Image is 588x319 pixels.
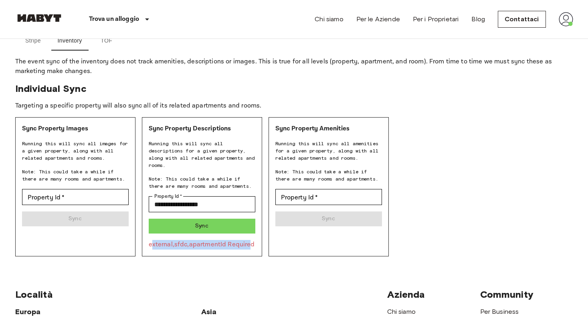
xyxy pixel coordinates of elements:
p: Sync Property Images [22,124,129,134]
a: Per i Proprietari [413,14,459,24]
span: Note: This could take a while if there are many rooms and apartments. [149,175,255,190]
button: TOF [89,31,125,51]
span: Località [15,289,53,300]
p: Trova un alloggio [89,14,139,24]
a: Blog [471,14,485,24]
p: Sync Property Amenities [275,124,382,134]
span: Asia [201,307,217,316]
span: Running this will sync all descriptions for a given property, along with all related apartments a... [149,140,255,169]
p: Sync Property Descriptions [149,124,255,134]
button: Sync [149,219,255,234]
label: Property Id [154,193,182,200]
span: Note: This could take a while if there are many rooms and apartments. [275,168,382,183]
span: Community [480,289,533,300]
p: The event sync of the inventory does not track amenities, descriptions or images. This is true fo... [15,57,573,76]
div: Property Id [149,196,255,212]
a: Chi siamo [387,308,416,315]
div: Property Id [275,189,382,205]
span: Running this will sync all images for a given property, along with all related apartments and rooms. [22,140,129,162]
span: Azienda [387,289,425,300]
a: Contattaci [498,11,546,28]
span: Running this will sync all amenities for a given property, along with all related apartments and ... [275,140,382,162]
span: Europa [15,307,41,316]
span: Individual Sync [15,83,573,95]
a: Chi siamo [315,14,343,24]
img: Habyt [15,14,63,22]
div: Property Id [22,189,129,205]
span: Note: This could take a while if there are many rooms and apartments. [22,168,129,183]
img: avatar [559,12,573,26]
a: Per le Aziende [356,14,400,24]
button: Stripe [15,31,51,51]
button: Inventory [51,31,89,51]
a: Per Business [480,308,519,315]
p: external,sfdc,apartmentId Required [149,240,255,250]
p: Targeting a specific property will also sync all of its related apartments and rooms. [15,101,573,111]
